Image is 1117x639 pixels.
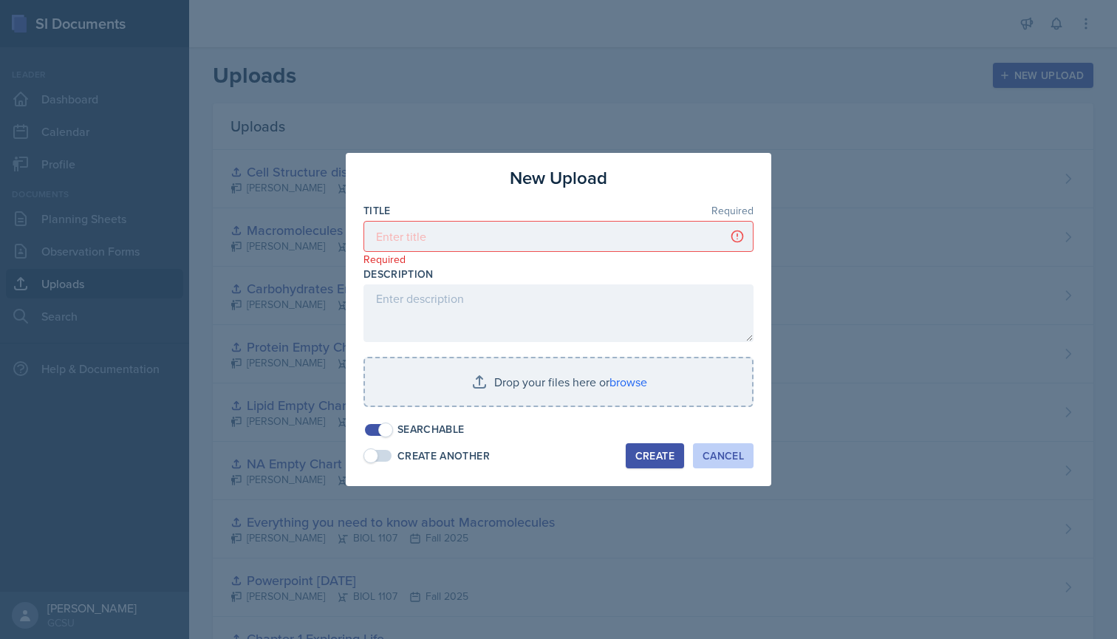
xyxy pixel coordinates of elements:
[626,443,684,468] button: Create
[635,450,674,462] div: Create
[363,203,391,218] label: Title
[363,221,754,252] input: Enter title
[510,165,607,191] h3: New Upload
[693,443,754,468] button: Cancel
[363,267,434,281] label: Description
[703,450,744,462] div: Cancel
[363,252,754,267] p: Required
[397,422,465,437] div: Searchable
[711,205,754,216] span: Required
[397,448,490,464] div: Create Another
